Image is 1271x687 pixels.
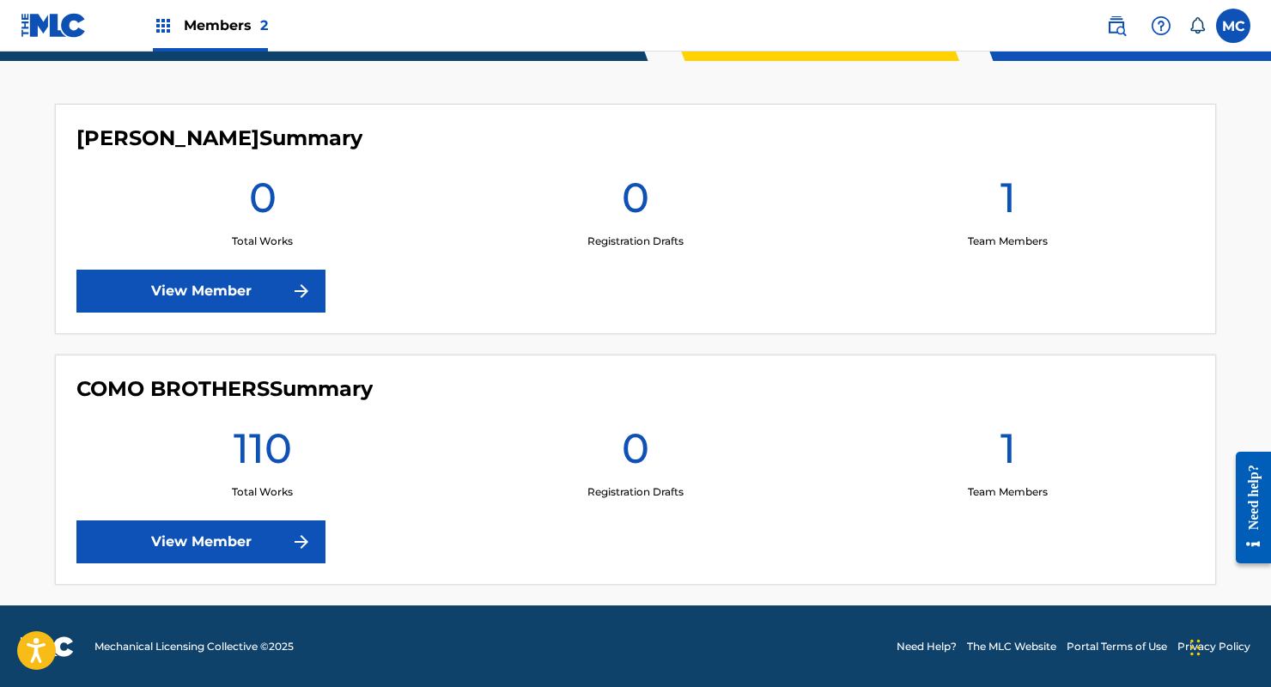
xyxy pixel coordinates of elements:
h1: 110 [234,423,292,484]
p: Team Members [968,484,1048,500]
span: Mechanical Licensing Collective © 2025 [94,639,294,654]
a: The MLC Website [967,639,1056,654]
span: Members [184,15,268,35]
img: MLC Logo [21,13,87,38]
img: search [1106,15,1127,36]
div: Help [1144,9,1178,43]
a: View Member [76,520,325,563]
iframe: Chat Widget [1185,605,1271,687]
p: Registration Drafts [587,484,684,500]
p: Team Members [968,234,1048,249]
img: Top Rightsholders [153,15,173,36]
img: f7272a7cc735f4ea7f67.svg [291,532,312,552]
img: help [1151,15,1171,36]
div: Drag [1190,622,1201,673]
h1: 0 [249,172,277,234]
a: View Member [76,270,325,313]
h1: 0 [622,423,649,484]
h4: COMO BROTHERS [76,376,373,402]
h1: 0 [622,172,649,234]
a: Public Search [1099,9,1134,43]
p: Registration Drafts [587,234,684,249]
img: f7272a7cc735f4ea7f67.svg [291,281,312,301]
a: Need Help? [897,639,957,654]
div: Notifications [1189,17,1206,34]
a: Portal Terms of Use [1067,639,1167,654]
p: Total Works [232,484,293,500]
iframe: Resource Center [1223,439,1271,577]
p: Total Works [232,234,293,249]
img: logo [21,636,74,657]
h1: 1 [1000,423,1016,484]
h1: 1 [1000,172,1016,234]
span: 2 [260,17,268,33]
h4: ANDREW PHILIP COMO [76,125,362,151]
a: Privacy Policy [1177,639,1250,654]
div: User Menu [1216,9,1250,43]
